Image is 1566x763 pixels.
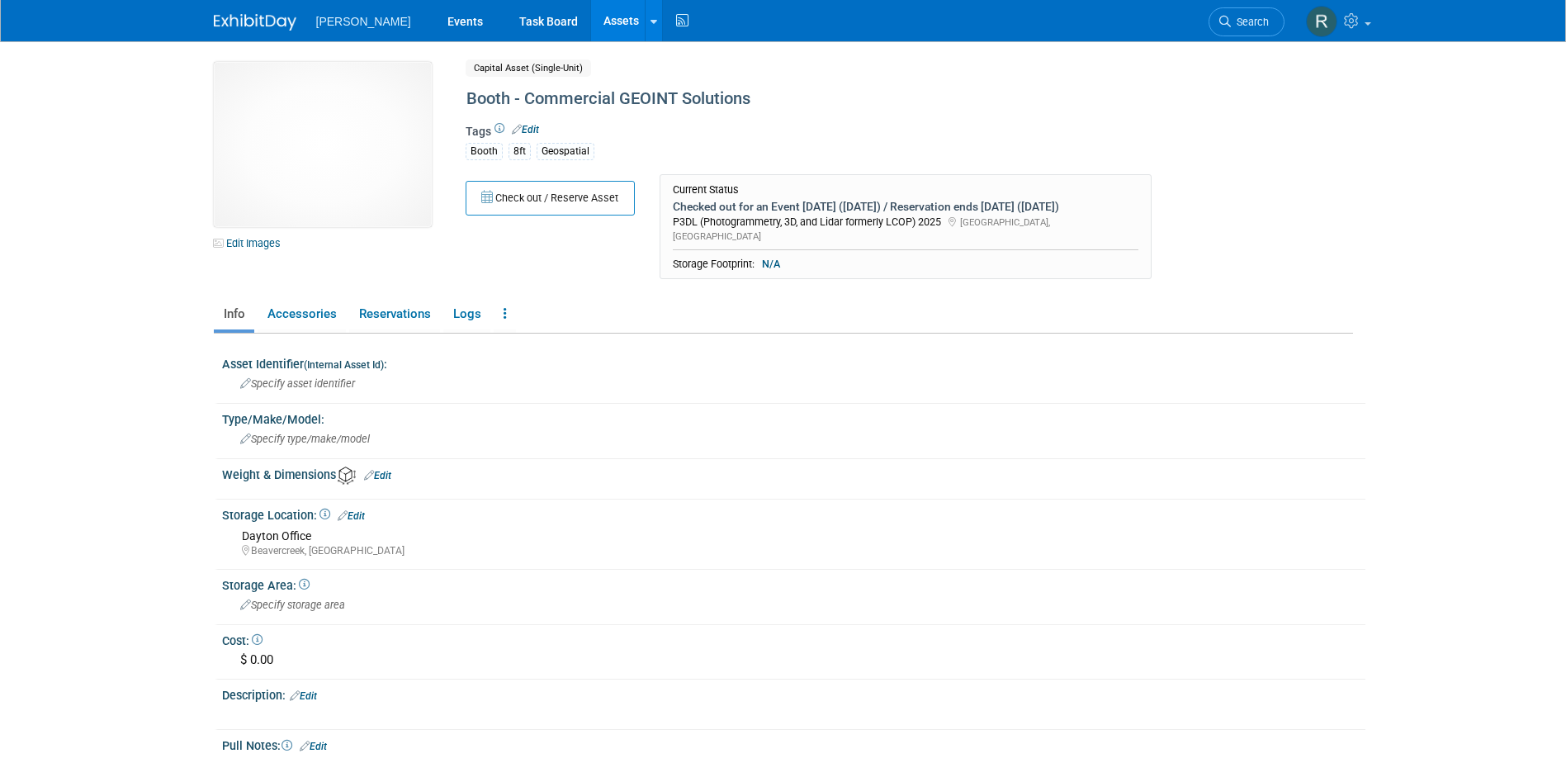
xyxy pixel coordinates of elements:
span: Capital Asset (Single-Unit) [466,59,591,77]
a: Edit [290,690,317,702]
a: Reservations [349,300,440,329]
div: Storage Footprint: [673,257,1139,272]
span: Specify storage area [240,599,345,611]
a: Edit [338,510,365,522]
span: N/A [757,257,785,272]
img: ExhibitDay [214,14,296,31]
img: Rebecca Deis [1306,6,1337,37]
span: Storage Area: [222,579,310,592]
span: [PERSON_NAME] [316,15,411,28]
span: [GEOGRAPHIC_DATA], [GEOGRAPHIC_DATA] [673,216,1050,241]
a: Edit [512,124,539,135]
div: Booth [466,143,503,160]
span: Specify asset identifier [240,377,355,390]
a: Info [214,300,254,329]
small: (Internal Asset Id) [304,359,384,371]
div: Cost: [222,628,1365,649]
a: Accessories [258,300,346,329]
a: Search [1209,7,1284,36]
a: Edit [364,470,391,481]
a: Logs [443,300,490,329]
div: Checked out for an Event [DATE] ([DATE]) / Reservation ends [DATE] ([DATE]) [673,199,1139,214]
button: Check out / Reserve Asset [466,181,635,216]
div: Pull Notes: [222,733,1365,755]
span: Specify type/make/model [240,433,370,445]
div: $ 0.00 [234,647,1353,673]
span: P3DL (Photogrammetry, 3D, and Lidar formerly LCOP) 2025 [673,216,941,228]
div: Asset Identifier : [222,352,1365,372]
div: Current Status [673,183,1139,197]
a: Edit [300,741,327,752]
span: Dayton Office [242,529,311,543]
div: Tags [466,123,1217,171]
div: Booth - Commercial GEOINT Solutions [461,84,1217,114]
span: Search [1231,16,1269,28]
div: Beavercreek, [GEOGRAPHIC_DATA] [242,544,1353,558]
div: Type/Make/Model: [222,407,1365,428]
div: Geospatial [537,143,594,160]
a: Edit Images [214,233,287,254]
div: Description: [222,683,1365,704]
img: Asset Weight and Dimensions [338,467,356,485]
div: Weight & Dimensions [222,462,1365,485]
div: 8ft [509,143,531,160]
img: View Images [214,62,432,227]
div: Storage Location: [222,503,1365,524]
